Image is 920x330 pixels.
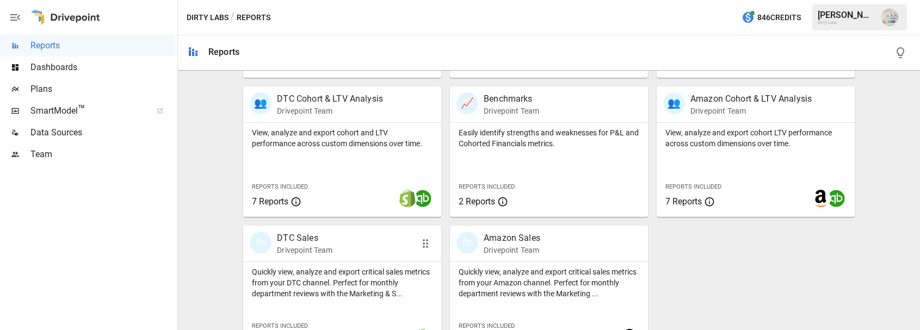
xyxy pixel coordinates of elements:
[818,20,874,25] div: Dirty Labs
[459,127,639,149] p: Easily identify strengths and weaknesses for P&L and Cohorted Financials metrics.
[484,105,539,116] p: Drivepoint Team
[252,196,288,207] span: 7 Reports
[78,103,85,116] span: ™
[459,322,515,329] span: Reports Included
[757,11,801,24] span: 846 Credits
[187,11,229,24] button: Dirty Labs
[812,190,830,207] img: amazon
[252,322,308,329] span: Reports Included
[484,232,540,245] p: Amazon Sales
[665,196,702,207] span: 7 Reports
[414,190,431,207] img: quickbooks
[277,232,332,245] p: DTC Sales
[456,92,478,114] div: 📈
[459,183,515,190] span: Reports Included
[881,9,898,26] img: Emmanuelle Johnson
[828,190,845,207] img: quickbooks
[690,92,812,105] p: Amazon Cohort & LTV Analysis
[30,61,175,74] span: Dashboards
[30,104,145,117] span: SmartModel
[818,10,874,20] div: [PERSON_NAME]
[663,92,685,114] div: 👥
[250,92,271,114] div: 👥
[459,266,639,299] p: Quickly view, analyze and export critical sales metrics from your Amazon channel. Perfect for mon...
[690,105,812,116] p: Drivepoint Team
[30,39,175,52] span: Reports
[484,245,540,256] p: Drivepoint Team
[874,2,905,33] button: Emmanuelle Johnson
[459,196,495,207] span: 2 Reports
[30,83,175,96] span: Plans
[208,47,239,57] div: Reports
[665,183,721,190] span: Reports Included
[277,245,332,256] p: Drivepoint Team
[252,127,433,149] p: View, analyze and export cohort and LTV performance across custom dimensions over time.
[231,11,234,24] div: /
[456,232,478,253] div: 🛍
[737,8,805,28] button: 846Credits
[30,148,175,161] span: Team
[250,232,271,253] div: 🛍
[252,266,433,299] p: Quickly view, analyze and export critical sales metrics from your DTC channel. Perfect for monthl...
[277,105,383,116] p: Drivepoint Team
[277,92,383,105] p: DTC Cohort & LTV Analysis
[399,190,416,207] img: shopify
[665,127,846,149] p: View, analyze and export cohort LTV performance across custom dimensions over time.
[252,183,308,190] span: Reports Included
[30,126,175,139] span: Data Sources
[484,92,539,105] p: Benchmarks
